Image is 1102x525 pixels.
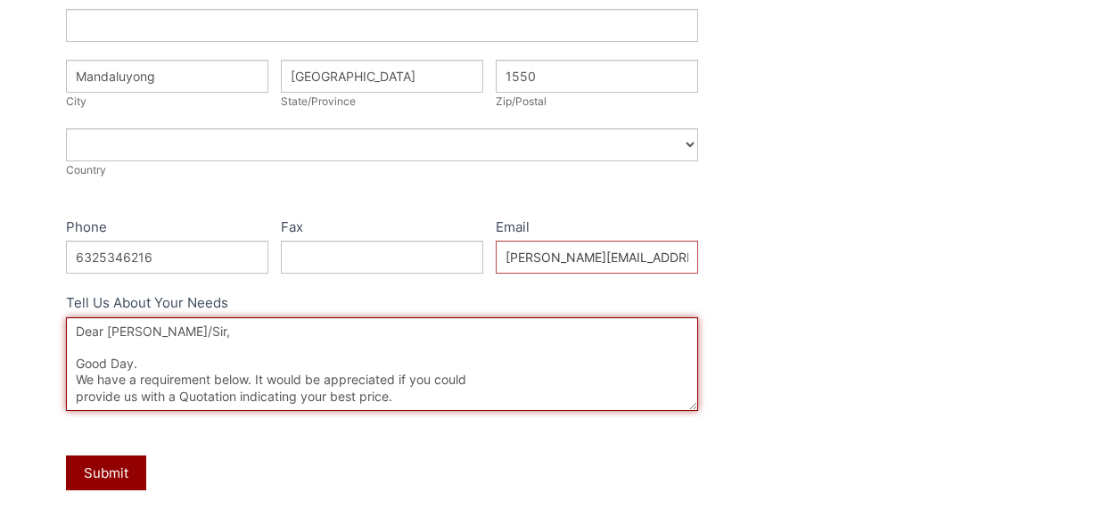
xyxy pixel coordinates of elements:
button: Submit [66,455,146,490]
div: Zip/Postal [496,93,698,111]
label: Email [496,216,698,242]
div: State/Province [281,93,483,111]
label: Tell Us About Your Needs [66,291,698,317]
label: Phone [66,216,268,242]
label: Fax [281,216,483,242]
div: Country [66,161,698,179]
div: City [66,93,268,111]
